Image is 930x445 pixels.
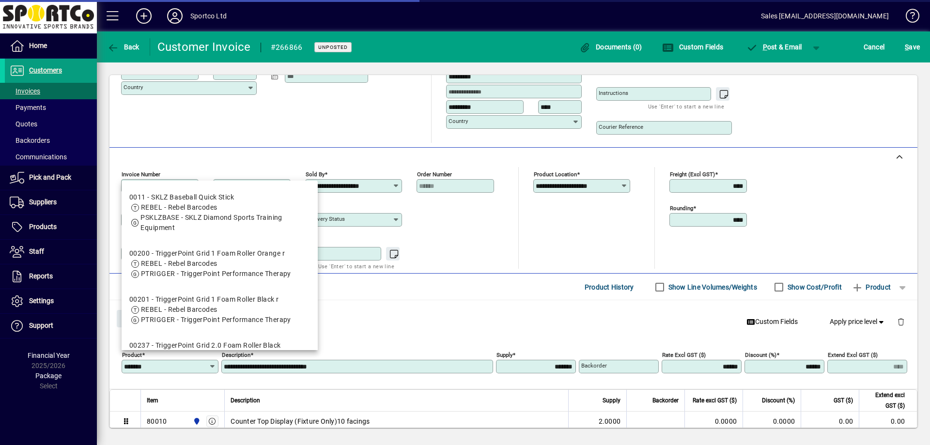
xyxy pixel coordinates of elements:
[889,317,913,326] app-page-header-button: Delete
[121,311,146,327] span: Close
[666,282,757,292] label: Show Line Volumes/Weights
[828,352,878,358] mat-label: Extend excl GST ($)
[581,278,638,296] button: Product History
[826,313,890,331] button: Apply price level
[579,43,642,51] span: Documents (0)
[35,372,62,380] span: Package
[222,352,250,358] mat-label: Description
[5,190,97,215] a: Suppliers
[534,171,577,178] mat-label: Product location
[801,412,859,431] td: 0.00
[231,395,260,406] span: Description
[905,39,920,55] span: ave
[762,395,795,406] span: Discount (%)
[5,215,97,239] a: Products
[306,171,325,178] mat-label: Sold by
[660,38,726,56] button: Custom Fields
[124,84,143,91] mat-label: Country
[585,279,634,295] span: Product History
[5,34,97,58] a: Home
[670,205,693,212] mat-label: Rounding
[129,248,291,259] div: 00200 - TriggerPoint Grid 1 Foam Roller Orange r
[599,90,628,96] mat-label: Instructions
[5,240,97,264] a: Staff
[141,316,291,323] span: PTRIGGER - TriggerPoint Performance Therapy
[847,278,896,296] button: Product
[599,123,643,130] mat-label: Courier Reference
[761,8,889,24] div: Sales [EMAIL_ADDRESS][DOMAIN_NAME]
[5,99,97,116] a: Payments
[129,294,291,305] div: 00201 - TriggerPoint Grid 1 Foam Roller Black r
[29,272,53,280] span: Reports
[29,223,57,230] span: Products
[190,416,201,427] span: Sportco Ltd Warehouse
[318,44,348,50] span: Unposted
[29,247,44,255] span: Staff
[449,118,468,124] mat-label: Country
[122,241,318,287] mat-option: 00200 - TriggerPoint Grid 1 Foam Roller Orange r
[147,395,158,406] span: Item
[905,43,909,51] span: S
[5,83,97,99] a: Invoices
[140,214,282,231] span: PSKLZBASE - SKLZ Diamond Sports Training Equipment
[10,104,46,111] span: Payments
[28,352,70,359] span: Financial Year
[109,300,917,336] div: Product
[662,352,706,358] mat-label: Rate excl GST ($)
[599,416,621,426] span: 2.0000
[662,43,723,51] span: Custom Fields
[743,313,802,331] button: Custom Fields
[141,306,217,313] span: REBEL - Rebel Barcodes
[122,171,160,178] mat-label: Invoice number
[117,310,150,327] button: Close
[122,352,142,358] mat-label: Product
[29,42,47,49] span: Home
[5,289,97,313] a: Settings
[496,352,512,358] mat-label: Supply
[670,171,715,178] mat-label: Freight (excl GST)
[5,264,97,289] a: Reports
[122,287,318,333] mat-option: 00201 - TriggerPoint Grid 1 Foam Roller Black r
[10,87,40,95] span: Invoices
[834,395,853,406] span: GST ($)
[29,66,62,74] span: Customers
[159,7,190,25] button: Profile
[746,317,798,327] span: Custom Fields
[899,2,918,33] a: Knowledge Base
[29,322,53,329] span: Support
[114,314,152,322] app-page-header-button: Close
[581,362,607,369] mat-label: Backorder
[231,416,370,426] span: Counter Top Display (Fixture Only)10 facings
[105,38,142,56] button: Back
[107,43,139,51] span: Back
[129,340,291,351] div: 00237 - TriggerPoint Grid 2.0 Foam Roller Black
[693,395,737,406] span: Rate excl GST ($)
[5,314,97,338] a: Support
[29,198,57,206] span: Suppliers
[10,137,50,144] span: Backorders
[147,416,167,426] div: 80010
[865,390,905,411] span: Extend excl GST ($)
[190,8,227,24] div: Sportco Ltd
[157,39,251,55] div: Customer Invoice
[5,149,97,165] a: Communications
[29,297,54,305] span: Settings
[141,270,291,277] span: PTRIGGER - TriggerPoint Performance Therapy
[308,215,345,222] mat-label: Delivery status
[902,38,922,56] button: Save
[859,412,917,431] td: 0.00
[29,173,71,181] span: Pick and Pack
[271,40,303,55] div: #266866
[577,38,645,56] button: Documents (0)
[5,116,97,132] a: Quotes
[830,317,886,327] span: Apply price level
[417,171,452,178] mat-label: Order number
[746,43,802,51] span: ost & Email
[648,101,724,112] mat-hint: Use 'Enter' to start a new line
[691,416,737,426] div: 0.0000
[128,7,159,25] button: Add
[861,38,887,56] button: Cancel
[743,412,801,431] td: 0.0000
[786,282,842,292] label: Show Cost/Profit
[10,120,37,128] span: Quotes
